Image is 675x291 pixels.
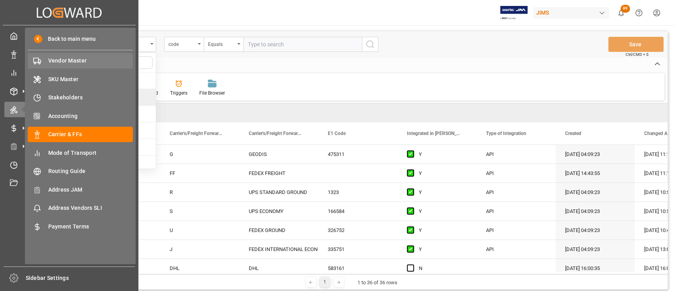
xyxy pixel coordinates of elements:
[170,164,230,183] div: FF
[48,93,133,102] span: Stakeholders
[419,145,467,164] div: Y
[249,221,309,240] div: FEDEX GROUND
[318,259,397,278] div: 583161
[556,183,635,202] div: [DATE] 04:09:23
[318,221,397,240] div: 326752
[620,5,630,13] span: 89
[328,131,346,136] span: E1 Code
[249,259,309,278] div: DHL
[626,51,649,57] span: Ctrl/CMD + S
[318,145,397,164] div: 475311
[249,131,302,136] span: Carrier's/Freight Forwarder's Name
[565,131,581,136] span: Created
[249,240,309,259] div: FEDEX INTERNATIONAL ECONOMY
[48,149,133,157] span: Mode of Transport
[48,112,133,120] span: Accounting
[170,240,230,259] div: J
[4,65,134,80] a: My Reports
[630,4,648,22] button: Help Center
[204,37,243,52] button: open menu
[4,157,134,172] a: Timeslot Management V2
[486,240,546,259] div: API
[170,89,187,97] div: Triggers
[249,202,309,221] div: UPS ECONOMY
[556,145,635,164] div: [DATE] 04:09:23
[170,202,230,221] div: S
[419,164,467,183] div: Y
[28,127,133,142] a: Carrier & FFs
[318,202,397,221] div: 166584
[28,53,133,68] a: Vendor Master
[42,35,96,43] span: Back to main menu
[28,164,133,179] a: Routing Guide
[486,145,546,164] div: API
[199,89,225,97] div: File Browser
[4,46,134,62] a: Data Management
[608,37,664,52] button: Save
[4,175,134,191] a: Document Management
[170,145,230,164] div: G
[533,7,609,19] div: JIMS
[407,131,460,136] span: Integrated in [PERSON_NAME]
[28,108,133,124] a: Accounting
[28,182,133,197] a: Address JAM
[28,71,133,87] a: SKU Master
[249,145,309,164] div: GEODIS
[486,202,546,221] div: API
[419,183,467,202] div: Y
[170,183,230,202] div: R
[500,6,528,20] img: Exertis%20JAM%20-%20Email%20Logo.jpg_1722504956.jpg
[4,28,134,44] a: My Cockpit
[644,131,669,136] span: Changed At
[48,186,133,194] span: Address JAM
[486,131,526,136] span: Type of Integration
[249,164,309,183] div: FEDEX FREIGHT
[419,221,467,240] div: Y
[486,221,546,240] div: API
[164,37,204,52] button: open menu
[419,259,467,278] div: N
[362,37,378,52] button: search button
[486,183,546,202] div: API
[243,37,362,52] input: Type to search
[419,202,467,221] div: Y
[48,167,133,175] span: Routing Guide
[318,183,397,202] div: 1323
[48,57,133,65] span: Vendor Master
[320,277,330,287] div: 1
[28,145,133,160] a: Mode of Transport
[48,130,133,139] span: Carrier & FFs
[556,164,635,183] div: [DATE] 14:43:55
[168,39,195,48] div: code
[26,274,135,282] span: Sidebar Settings
[556,240,635,259] div: [DATE] 04:09:23
[318,240,397,259] div: 335751
[28,200,133,216] a: Address Vendors SLI
[170,221,230,240] div: U
[357,279,397,287] div: 1 to 36 of 36 rows
[28,219,133,234] a: Payment Terms
[48,75,133,84] span: SKU Master
[208,39,235,48] div: Equals
[170,259,230,278] div: DHL
[486,164,546,183] div: API
[533,5,612,20] button: JIMS
[28,90,133,105] a: Stakeholders
[556,259,635,278] div: [DATE] 16:00:35
[249,183,309,202] div: UPS STANDARD GROUND
[556,221,635,240] div: [DATE] 04:09:23
[170,131,223,136] span: Carrier's/Freight Forwarder's Code
[48,204,133,212] span: Address Vendors SLI
[556,202,635,221] div: [DATE] 04:09:23
[612,4,630,22] button: show 89 new notifications
[48,223,133,231] span: Payment Terms
[419,240,467,259] div: Y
